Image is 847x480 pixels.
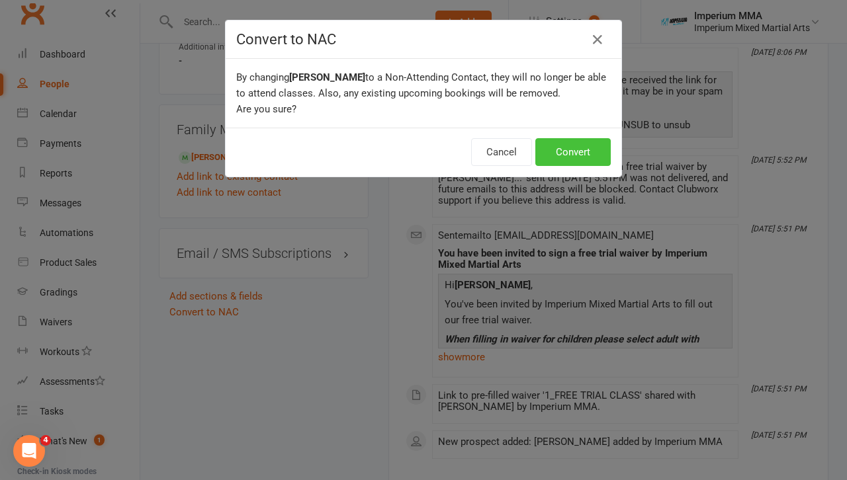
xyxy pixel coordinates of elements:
b: [PERSON_NAME] [289,71,365,83]
div: By changing to a Non-Attending Contact, they will no longer be able to attend classes. Also, any ... [226,59,621,128]
button: Close [587,29,608,50]
button: Convert [535,138,611,166]
iframe: Intercom live chat [13,435,45,467]
button: Cancel [471,138,532,166]
span: 4 [40,435,51,446]
h4: Convert to NAC [236,31,611,48]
